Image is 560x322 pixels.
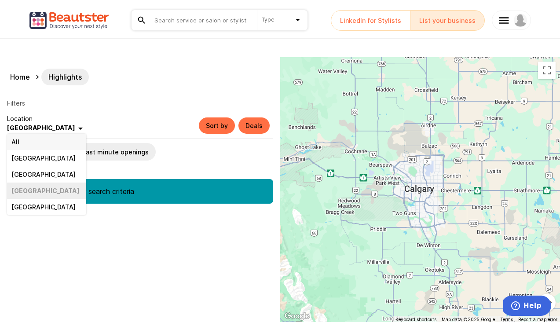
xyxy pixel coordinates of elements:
li: [GEOGRAPHIC_DATA] [7,166,86,183]
iframe: Opens a widget where you can chat to one of our agents [503,296,551,318]
li: [GEOGRAPHIC_DATA] [7,199,86,215]
li: All [7,134,86,150]
li: [GEOGRAPHIC_DATA] [7,150,86,166]
li: [GEOGRAPHIC_DATA] [7,183,86,199]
